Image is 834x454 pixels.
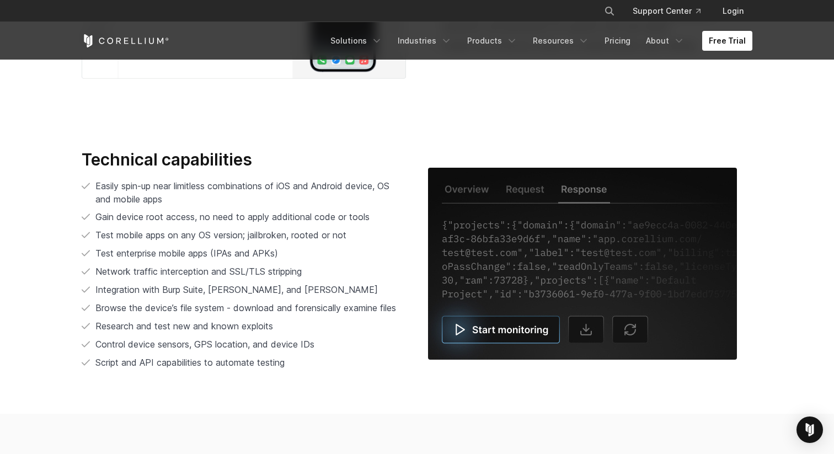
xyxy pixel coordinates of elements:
[82,34,169,47] a: Corellium Home
[324,31,389,51] a: Solutions
[95,357,285,368] span: Script and API capabilities to automate testing
[461,31,524,51] a: Products
[598,31,637,51] a: Pricing
[714,1,752,21] a: Login
[428,168,737,360] img: Capabilities_PowerfulTools
[95,266,302,277] span: Network traffic interception and SSL/TLS stripping
[95,180,389,205] span: Easily spin-up near limitless combinations of iOS and Android device, OS and mobile apps
[95,339,314,350] span: Control device sensors, GPS location, and device IDs
[95,211,370,222] span: Gain device root access, no need to apply additional code or tools
[624,1,709,21] a: Support Center
[95,229,346,241] span: Test mobile apps on any OS version; jailbroken, rooted or not
[526,31,596,51] a: Resources
[95,248,278,259] span: Test enterprise mobile apps (IPAs and APKs)
[600,1,619,21] button: Search
[796,416,823,443] div: Open Intercom Messenger
[591,1,752,21] div: Navigation Menu
[82,149,406,170] h3: Technical capabilities
[391,31,458,51] a: Industries
[702,31,752,51] a: Free Trial
[95,301,396,314] span: Browse the device’s file system - download and forensically examine files
[95,321,273,332] span: Research and test new and known exploits
[95,284,378,295] span: Integration with Burp Suite, [PERSON_NAME], and [PERSON_NAME]
[639,31,691,51] a: About
[324,31,752,51] div: Navigation Menu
